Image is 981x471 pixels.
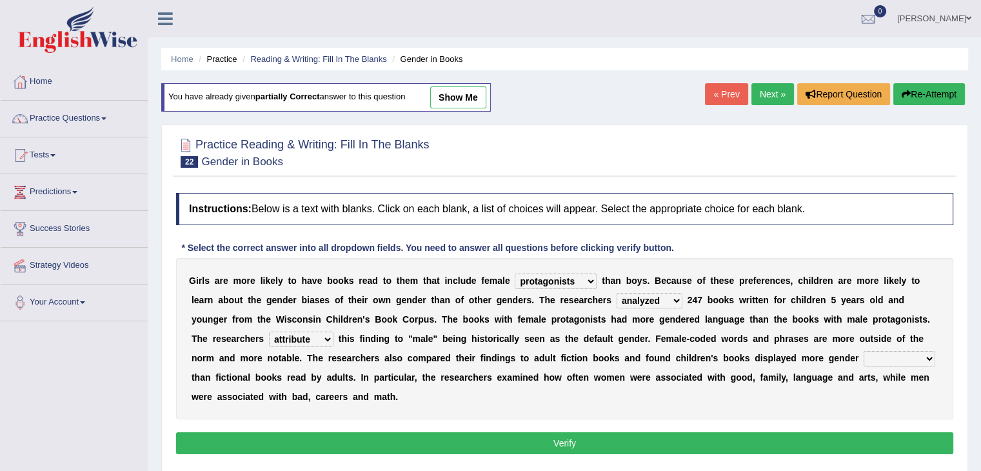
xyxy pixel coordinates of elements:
[429,314,434,325] b: s
[199,295,204,305] b: a
[569,295,574,305] b: s
[218,295,223,305] b: a
[574,295,579,305] b: e
[729,295,734,305] b: s
[869,295,875,305] b: o
[550,295,555,305] b: e
[915,276,920,286] b: o
[272,295,277,305] b: e
[713,276,719,286] b: h
[761,276,764,286] b: r
[423,276,426,286] b: t
[497,276,502,286] b: a
[344,276,349,286] b: k
[780,276,786,286] b: e
[661,276,666,286] b: e
[348,295,352,305] b: t
[523,295,526,305] b: r
[365,314,370,325] b: s
[367,276,372,286] b: a
[539,295,545,305] b: T
[235,314,239,325] b: r
[324,295,330,305] b: s
[755,295,758,305] b: t
[352,314,357,325] b: e
[223,295,229,305] b: b
[710,276,713,286] b: t
[437,276,440,286] b: t
[349,276,354,286] b: s
[171,54,193,64] a: Home
[357,295,362,305] b: e
[637,276,642,286] b: y
[860,295,865,305] b: s
[893,295,899,305] b: n
[302,314,308,325] b: n
[301,295,307,305] b: b
[317,276,322,286] b: e
[484,276,490,286] b: e
[265,276,270,286] b: k
[308,314,313,325] b: s
[796,295,802,305] b: h
[278,276,283,286] b: y
[312,276,317,286] b: v
[544,295,550,305] b: h
[702,276,706,286] b: f
[397,276,400,286] b: t
[458,276,461,286] b: l
[373,295,379,305] b: o
[1,101,148,133] a: Practice Questions
[399,276,405,286] b: h
[401,295,406,305] b: e
[208,314,213,325] b: n
[847,276,852,286] b: e
[431,276,437,286] b: a
[362,314,364,325] b: '
[426,276,432,286] b: h
[257,314,261,325] b: t
[307,295,310,305] b: i
[176,193,953,225] h4: Below is a text with blanks. Click on each blank, a list of choices will appear. Select the appro...
[688,295,693,305] b: 2
[293,295,296,305] b: r
[340,295,343,305] b: f
[474,295,477,305] b: t
[606,295,611,305] b: s
[292,314,297,325] b: c
[219,314,224,325] b: e
[671,276,677,286] b: a
[758,295,763,305] b: e
[605,276,611,286] b: h
[277,295,282,305] b: n
[453,314,458,325] b: e
[455,295,461,305] b: o
[676,276,682,286] b: u
[359,276,362,286] b: r
[477,295,483,305] b: h
[288,276,291,286] b: t
[705,83,748,105] a: « Prev
[626,276,632,286] b: b
[261,314,266,325] b: h
[724,276,729,286] b: s
[874,5,887,17] span: 0
[813,276,819,286] b: d
[315,314,321,325] b: n
[326,314,332,325] b: C
[803,276,809,286] b: h
[263,276,265,286] b: i
[276,314,284,325] b: W
[313,314,315,325] b: i
[406,295,412,305] b: n
[739,295,746,305] b: w
[791,295,796,305] b: c
[195,53,237,65] li: Practice
[560,295,563,305] b: r
[387,314,393,325] b: o
[1,64,148,96] a: Home
[756,276,761,286] b: e
[256,295,261,305] b: e
[603,295,606,305] b: r
[440,295,445,305] b: a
